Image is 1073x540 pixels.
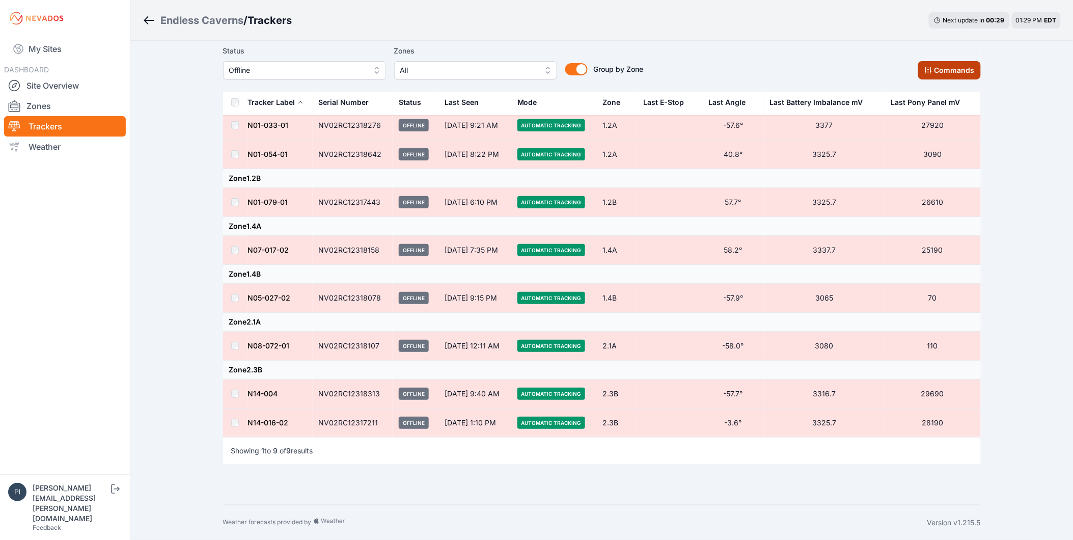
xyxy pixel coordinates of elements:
td: [DATE] 6:10 PM [438,188,511,217]
button: Last E-Stop [643,90,692,115]
div: Version v1.215.5 [927,518,981,528]
td: 40.8° [702,140,764,169]
td: NV02RC12317443 [313,188,393,217]
td: [DATE] 8:22 PM [438,140,511,169]
td: Zone 2.3B [223,361,981,380]
td: 1.4A [596,236,637,265]
td: NV02RC12318313 [313,380,393,409]
a: N14-016-02 [248,418,289,427]
label: Status [223,45,386,57]
td: 25190 [885,236,981,265]
td: NV02RC12317211 [313,409,393,438]
nav: Breadcrumb [143,7,292,34]
td: [DATE] 12:11 AM [438,332,511,361]
img: piotr.kolodziejczyk@energix-group.com [8,483,26,501]
td: 3316.7 [764,380,885,409]
td: -3.6° [702,409,764,438]
span: Next update in [943,16,985,24]
a: N08-072-01 [248,341,290,350]
span: Offline [399,244,429,256]
td: -57.7° [702,380,764,409]
a: Trackers [4,116,126,137]
td: 27920 [885,111,981,140]
td: Zone 2.1A [223,313,981,332]
button: Commands [918,61,981,79]
a: Endless Caverns [160,13,243,28]
span: Offline [229,64,366,76]
td: 2.1A [596,332,637,361]
td: NV02RC12318642 [313,140,393,169]
span: Automatic Tracking [517,196,585,208]
td: NV02RC12318078 [313,284,393,313]
td: 3377 [764,111,885,140]
td: 3325.7 [764,409,885,438]
td: NV02RC12318276 [313,111,393,140]
span: 9 [287,446,291,455]
span: Group by Zone [594,65,644,73]
td: NV02RC12318158 [313,236,393,265]
span: / [243,13,247,28]
a: Weather [4,137,126,157]
td: -57.9° [702,284,764,313]
p: Showing to of results [231,446,313,456]
span: DASHBOARD [4,65,49,74]
div: Serial Number [319,97,369,107]
div: Last Pony Panel mV [891,97,960,107]
a: N01-054-01 [248,150,288,158]
td: 1.2A [596,140,637,169]
button: Last Angle [708,90,754,115]
div: Tracker Label [248,97,295,107]
div: Last Battery Imbalance mV [770,97,863,107]
td: [DATE] 1:10 PM [438,409,511,438]
td: [DATE] 9:15 PM [438,284,511,313]
td: 1.4B [596,284,637,313]
span: Offline [399,119,429,131]
span: Offline [399,148,429,160]
button: Last Battery Imbalance mV [770,90,871,115]
td: 110 [885,332,981,361]
td: 3325.7 [764,188,885,217]
button: Serial Number [319,90,377,115]
button: Zone [602,90,628,115]
td: 29690 [885,380,981,409]
span: Offline [399,292,429,304]
td: -58.0° [702,332,764,361]
a: N01-079-01 [248,198,288,206]
a: N14-004 [248,389,278,398]
td: 2.3B [596,409,637,438]
span: Offline [399,417,429,429]
td: 3080 [764,332,885,361]
img: Nevados [8,10,65,26]
td: -57.6° [702,111,764,140]
span: 01:29 PM [1016,16,1042,24]
div: [PERSON_NAME][EMAIL_ADDRESS][PERSON_NAME][DOMAIN_NAME] [33,483,109,524]
td: [DATE] 9:40 AM [438,380,511,409]
span: Offline [399,388,429,400]
h3: Trackers [247,13,292,28]
div: Zone [602,97,620,107]
button: Mode [517,90,545,115]
td: 57.7° [702,188,764,217]
div: Weather forecasts provided by [223,518,927,528]
div: Status [399,97,421,107]
div: 00 : 29 [986,16,1005,24]
span: 9 [273,446,278,455]
td: Zone 1.4B [223,265,981,284]
button: Status [399,90,429,115]
a: N01-033-01 [248,121,289,129]
td: 70 [885,284,981,313]
button: Offline [223,61,386,79]
button: Last Pony Panel mV [891,90,969,115]
div: Last Angle [708,97,746,107]
td: [DATE] 7:35 PM [438,236,511,265]
span: Automatic Tracking [517,388,585,400]
td: [DATE] 9:21 AM [438,111,511,140]
td: 3065 [764,284,885,313]
td: 2.3B [596,380,637,409]
span: Automatic Tracking [517,244,585,256]
a: N07-017-02 [248,246,289,254]
span: Automatic Tracking [517,292,585,304]
td: 28190 [885,409,981,438]
div: Last E-Stop [643,97,684,107]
